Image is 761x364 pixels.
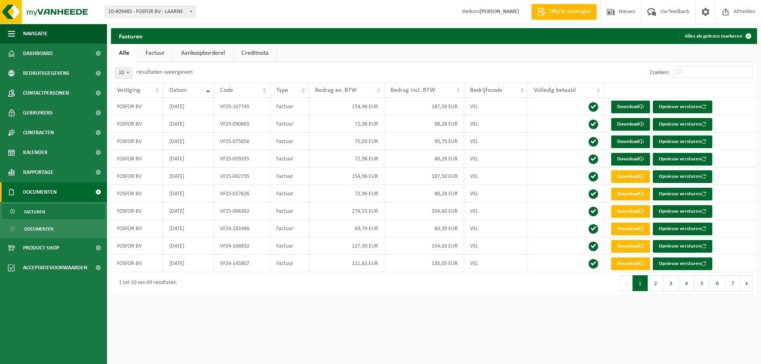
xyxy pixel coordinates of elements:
button: Opnieuw versturen [653,257,712,270]
a: Download [611,257,650,270]
td: Factuur [270,133,309,150]
a: Download [611,170,650,183]
td: VF25-090665 [214,115,270,133]
span: Bedrag incl. BTW [390,87,435,93]
span: 10-809485 - FOSFOR BV - LAARNE [105,6,195,17]
td: Factuur [270,168,309,185]
a: Factuur [138,44,173,62]
td: VEL [464,185,528,202]
span: Code [220,87,233,93]
td: VEL [464,115,528,133]
td: VF24-166832 [214,237,270,255]
button: 4 [679,275,694,291]
button: Next [741,275,753,291]
td: VF24-145807 [214,255,270,272]
td: FOSFOR BV [111,202,163,220]
strong: [PERSON_NAME] [480,9,519,15]
span: 10 [115,67,132,78]
span: Offerte aanvragen [547,8,593,16]
span: Vestiging [117,87,140,93]
span: Documenten [23,182,57,202]
td: FOSFOR BV [111,185,163,202]
a: Offerte aanvragen [531,4,597,20]
a: Creditnota [233,44,277,62]
a: Documenten [2,221,105,236]
a: Aankoopborderel [173,44,233,62]
td: 88,28 EUR [384,185,464,202]
td: [DATE] [163,168,214,185]
a: Facturen [2,204,105,219]
button: Opnieuw versturen [653,188,712,200]
button: Opnieuw versturen [653,240,712,253]
td: Factuur [270,237,309,255]
td: 75,03 EUR [309,133,384,150]
a: Download [611,101,650,113]
button: 1 [633,275,648,291]
span: Gebruikers [23,103,53,123]
button: Opnieuw versturen [653,205,712,218]
span: Documenten [24,221,54,236]
td: 72,96 EUR [309,150,384,168]
label: Zoeken: [650,69,669,76]
a: Alle [111,44,137,62]
td: FOSFOR BV [111,150,163,168]
td: VF25-059335 [214,150,270,168]
td: 90,79 EUR [384,133,464,150]
td: [DATE] [163,133,214,150]
span: Facturen [24,204,45,219]
td: VEL [464,133,528,150]
div: 1 tot 10 van 69 resultaten [115,276,176,290]
td: VEL [464,98,528,115]
button: Opnieuw versturen [653,153,712,166]
button: 2 [648,275,663,291]
span: 10-809485 - FOSFOR BV - LAARNE [105,6,195,18]
span: Bedrijfsgegevens [23,63,69,83]
span: Acceptatievoorwaarden [23,258,87,278]
a: Download [611,223,650,235]
button: 3 [663,275,679,291]
td: 154,03 EUR [384,237,464,255]
td: Factuur [270,255,309,272]
span: Contactpersonen [23,83,69,103]
td: 88,28 EUR [384,150,464,168]
td: VF24-182486 [214,220,270,237]
span: Rapportage [23,162,54,182]
td: FOSFOR BV [111,255,163,272]
td: VF25-107745 [214,98,270,115]
td: 111,61 EUR [309,255,384,272]
button: Previous [620,275,633,291]
button: Opnieuw versturen [653,223,712,235]
button: Opnieuw versturen [653,118,712,131]
span: Contracten [23,123,54,143]
td: 72,96 EUR [309,115,384,133]
td: 276,53 EUR [309,202,384,220]
td: VF25-042795 [214,168,270,185]
span: 10 [115,67,132,79]
td: Factuur [270,185,309,202]
h2: Facturen [111,28,151,44]
span: Navigatie [23,24,48,44]
span: Type [276,87,288,93]
td: FOSFOR BV [111,168,163,185]
td: VEL [464,150,528,168]
a: Download [611,153,650,166]
span: Volledig betaald [534,87,576,93]
td: Factuur [270,150,309,168]
td: [DATE] [163,255,214,272]
label: resultaten weergeven [136,69,193,75]
td: 154,96 EUR [309,168,384,185]
td: [DATE] [163,98,214,115]
td: [DATE] [163,202,214,220]
td: FOSFOR BV [111,237,163,255]
td: FOSFOR BV [111,133,163,150]
td: Factuur [270,98,309,115]
button: Opnieuw versturen [653,170,712,183]
a: Download [611,240,650,253]
td: VEL [464,168,528,185]
a: Download [611,118,650,131]
td: VEL [464,255,528,272]
span: Product Shop [23,238,59,258]
td: 135,05 EUR [384,255,464,272]
td: FOSFOR BV [111,98,163,115]
td: VEL [464,220,528,237]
